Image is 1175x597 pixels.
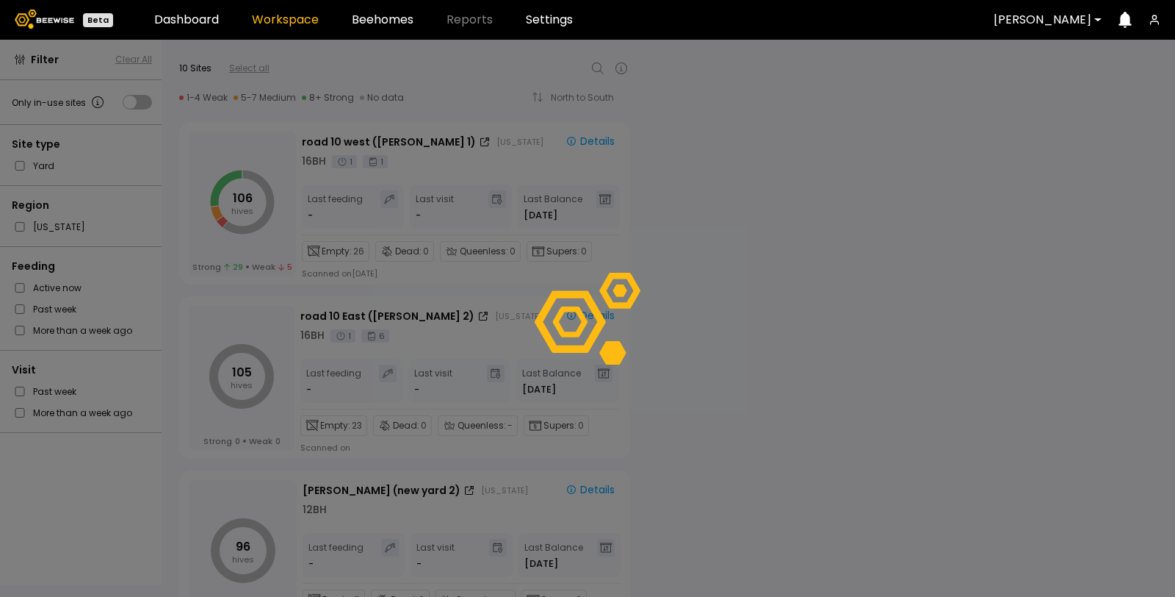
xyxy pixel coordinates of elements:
a: Workspace [252,14,319,26]
a: Beehomes [352,14,413,26]
div: Beta [83,13,113,27]
a: Settings [526,14,573,26]
img: Beewise logo [15,10,74,29]
a: Dashboard [154,14,219,26]
span: Reports [446,14,493,26]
